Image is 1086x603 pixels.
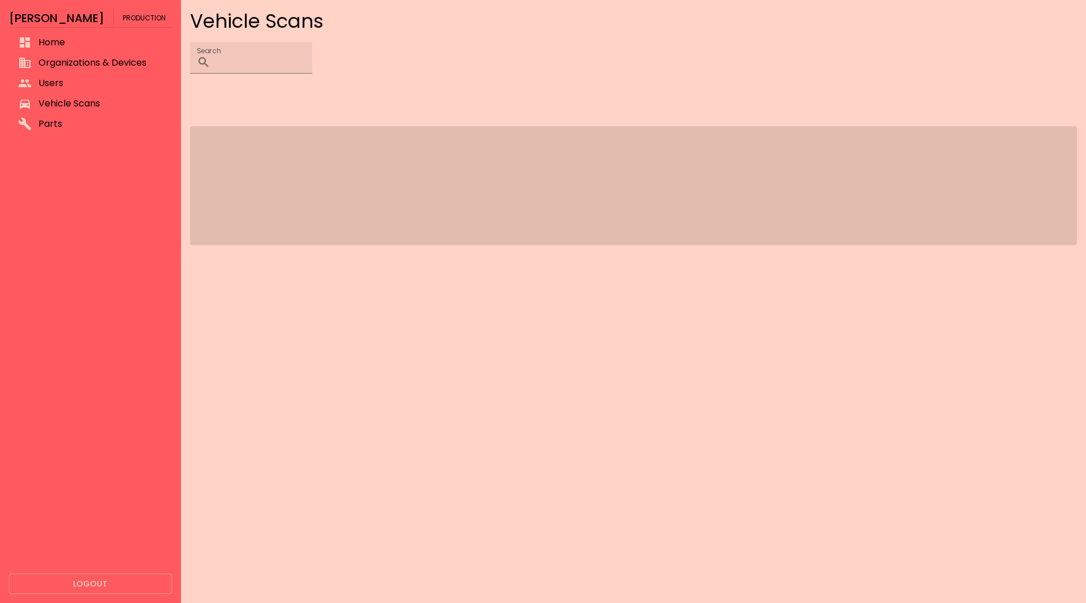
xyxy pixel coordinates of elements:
[38,97,163,110] span: Vehicle Scans
[190,9,1077,33] h4: Vehicle Scans
[9,574,172,595] button: Logout
[38,117,163,131] span: Parts
[38,76,163,90] span: Users
[38,56,163,70] span: Organizations & Devices
[38,36,163,49] span: Home
[123,9,166,27] span: Production
[197,46,221,55] label: Search
[9,9,104,27] h6: [PERSON_NAME]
